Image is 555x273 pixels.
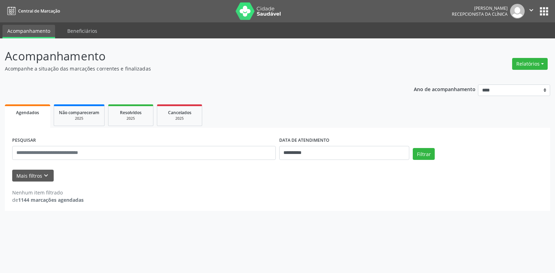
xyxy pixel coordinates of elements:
[5,65,387,72] p: Acompanhe a situação das marcações correntes e finalizadas
[452,5,508,11] div: [PERSON_NAME]
[18,197,84,203] strong: 1144 marcações agendadas
[16,110,39,116] span: Agendados
[113,116,148,121] div: 2025
[527,6,535,14] i: 
[452,11,508,17] span: Recepcionista da clínica
[12,135,36,146] label: PESQUISAR
[59,110,99,116] span: Não compareceram
[42,172,50,179] i: keyboard_arrow_down
[12,189,84,196] div: Nenhum item filtrado
[2,25,55,38] a: Acompanhamento
[414,84,476,93] p: Ano de acompanhamento
[5,47,387,65] p: Acompanhamento
[538,5,550,17] button: apps
[279,135,329,146] label: DATA DE ATENDIMENTO
[62,25,102,37] a: Beneficiários
[525,4,538,19] button: 
[5,5,60,17] a: Central de Marcação
[12,170,54,182] button: Mais filtroskeyboard_arrow_down
[162,116,197,121] div: 2025
[18,8,60,14] span: Central de Marcação
[512,58,548,70] button: Relatórios
[59,116,99,121] div: 2025
[168,110,191,116] span: Cancelados
[120,110,142,116] span: Resolvidos
[12,196,84,204] div: de
[510,4,525,19] img: img
[413,148,435,160] button: Filtrar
